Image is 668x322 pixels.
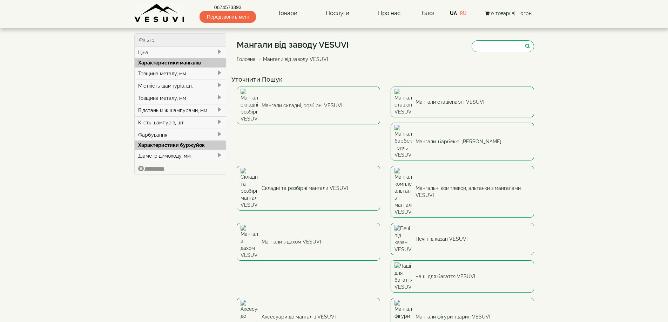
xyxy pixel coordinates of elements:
[483,9,534,17] button: 0 товар(ів) - 0грн
[394,168,412,215] img: Мангальні комплекси, альтанки з мангалами VESUVI
[450,11,457,16] a: UA
[237,87,380,124] a: Мангали складні, розбірні VESUVI Мангали складні, розбірні VESUVI
[241,89,258,122] img: Мангали складні, розбірні VESUVI
[200,11,256,23] span: Передзвоніть мені
[422,9,435,16] a: Блог
[391,260,534,293] a: Чаші для багаття VESUVI Чаші для багаття VESUVI
[237,40,349,49] h1: Мангали від заводу VESUVI
[371,5,407,21] a: Про нас
[135,67,226,80] div: Товщина металу, мм
[135,129,226,141] div: Фарбування
[391,87,534,117] a: Мангали стаціонарні VESUVI Мангали стаціонарні VESUVI
[135,92,226,104] div: Товщина металу, мм
[391,223,534,255] a: Печі під казан VESUVI Печі під казан VESUVI
[271,5,304,21] a: Товари
[391,123,534,160] a: Мангали-барбекю-гриль VESUVI Мангали-барбекю-[PERSON_NAME]
[135,80,226,92] div: Місткість шампурів, шт.
[135,34,226,47] div: Фільтр
[135,150,226,162] div: Діаметр димоходу, мм
[394,262,412,290] img: Чаші для багаття VESUVI
[134,4,185,23] img: Завод VESUVI
[319,5,356,21] a: Послуги
[237,223,380,261] a: Мангали з дахом VESUVI Мангали з дахом VESUVI
[460,11,467,16] a: RU
[135,58,226,67] div: Характеристики мангалів
[135,116,226,129] div: К-сть шампурів, шт
[394,125,412,158] img: Мангали-барбекю-гриль VESUVI
[231,76,539,83] h4: Уточнити Пошук
[491,11,532,16] span: 0 товар(ів) - 0грн
[237,56,256,62] a: Головна
[391,166,534,218] a: Мангальні комплекси, альтанки з мангалами VESUVI Мангальні комплекси, альтанки з мангалами VESUVI
[200,4,256,11] a: 0674573393
[394,89,412,115] img: Мангали стаціонарні VESUVI
[135,104,226,116] div: Відстань між шампурами, мм
[257,56,328,63] li: Мангали від заводу VESUVI
[135,141,226,150] div: Характеристики буржуйок
[237,166,380,211] a: Складні та розбірні мангали VESUVI Складні та розбірні мангали VESUVI
[135,47,226,59] div: Ціна
[394,225,412,253] img: Печі під казан VESUVI
[241,168,258,208] img: Складні та розбірні мангали VESUVI
[241,225,258,259] img: Мангали з дахом VESUVI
